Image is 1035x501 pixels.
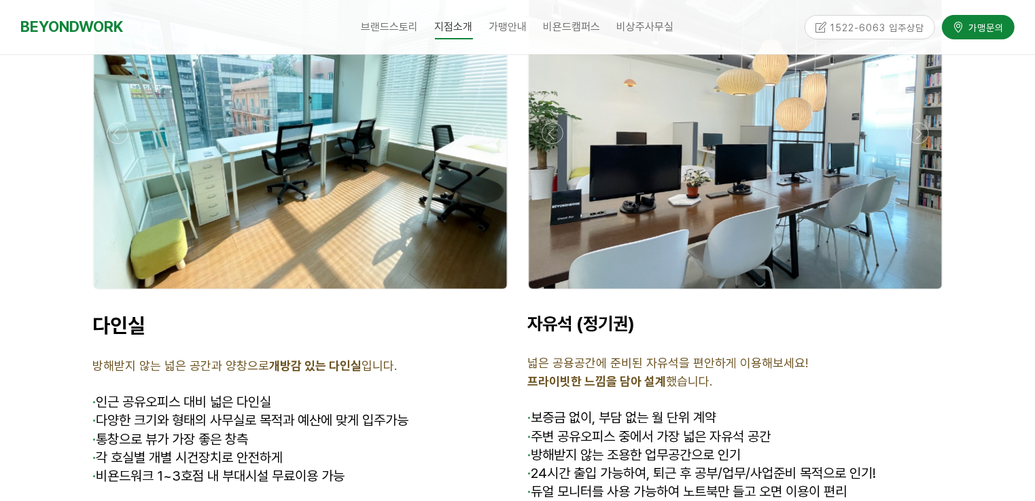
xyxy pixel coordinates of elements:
span: · [93,394,97,410]
span: 듀얼 모니터를 사용 가능하여 노트북만 들고 오면 이용이 편리 [528,483,847,500]
span: 보증금 없이, 부담 없는 월 단위 계약 [531,409,717,426]
a: 비욘드캠퍼스 [536,10,609,44]
span: 다인실 [93,313,146,337]
span: 넓은 공용공간에 준비된 자유석을 편안하게 이용해보세요! [528,356,809,370]
a: 가맹문의 [942,12,1015,36]
strong: · [528,483,531,500]
a: 지점소개 [427,10,481,44]
span: 브랜드스토리 [362,20,419,33]
span: 방해받지 않는 넓은 공간과 양창으로 입니다. [93,358,398,373]
strong: · [93,412,97,428]
span: 지점소개 [435,16,473,39]
span: 했습니다. [528,374,713,388]
strong: · [528,447,531,463]
span: · [528,409,531,426]
strong: · [93,431,97,447]
strong: · [93,449,97,466]
strong: 개방감 있는 다인실 [270,358,362,373]
span: 각 호실별 개별 시건장치로 안전하게 [93,449,283,466]
a: 가맹안내 [481,10,536,44]
span: 다양한 크기와 형태의 사무실로 목적과 예산에 맞게 입주가능 [93,412,409,428]
span: 통창으로 뷰가 가장 좋은 창측 [93,431,249,447]
span: 비상주사무실 [617,20,674,33]
strong: · [528,428,531,445]
strong: 프라이빗한 느낌을 담아 설계 [528,374,667,388]
a: 브랜드스토리 [353,10,427,44]
span: 가맹문의 [964,18,1004,31]
span: 비욘드캠퍼스 [544,20,601,33]
strong: · [528,465,531,481]
span: 주변 공유오피스 중에서 가장 넓은 자유석 공간 [528,428,771,445]
span: 가맹안내 [489,20,527,33]
strong: · [93,468,97,484]
span: 비욘드워크 1~3호점 내 부대시설 무료이용 가능 [93,468,345,484]
span: 방해받지 않는 조용한 업무공간으로 인기 [528,447,741,463]
a: 비상주사무실 [609,10,682,44]
span: 24시간 출입 가능하여, 퇴근 후 공부/업무/사업준비 목적으로 인기! [528,465,877,481]
span: 자유석 (정기권) [528,313,635,334]
span: 인근 공유오피스 대비 넓은 다인실 [97,394,272,410]
a: BEYONDWORK [20,14,123,39]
